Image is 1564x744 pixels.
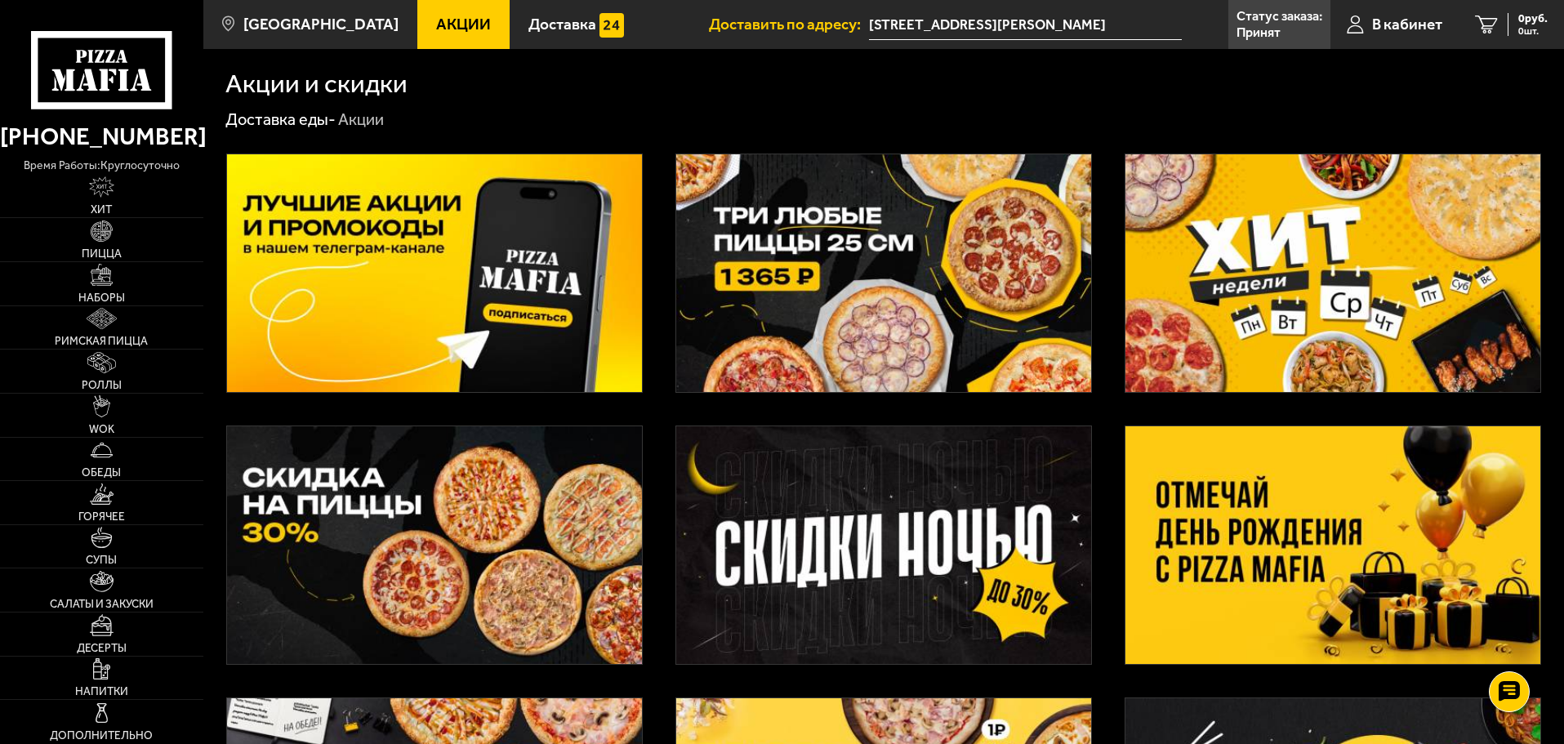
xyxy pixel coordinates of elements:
[243,16,399,32] span: [GEOGRAPHIC_DATA]
[82,380,122,391] span: Роллы
[89,424,114,435] span: WOK
[55,336,148,347] span: Римская пицца
[82,467,121,479] span: Обеды
[1236,10,1322,23] p: Статус заказа:
[869,10,1182,40] span: Санкт-Петербург улица Кустодиева 20к1
[82,248,122,260] span: Пицца
[1236,26,1281,39] p: Принят
[1518,13,1548,25] span: 0 руб.
[78,292,125,304] span: Наборы
[869,10,1182,40] input: Ваш адрес доставки
[77,643,127,654] span: Десерты
[1372,16,1442,32] span: В кабинет
[50,599,154,610] span: Салаты и закуски
[225,109,336,129] a: Доставка еды-
[86,555,117,566] span: Супы
[78,511,125,523] span: Горячее
[338,109,384,131] div: Акции
[75,686,128,697] span: Напитки
[50,730,153,742] span: Дополнительно
[709,16,869,32] span: Доставить по адресу:
[528,16,596,32] span: Доставка
[1518,26,1548,36] span: 0 шт.
[225,71,408,97] h1: Акции и скидки
[436,16,491,32] span: Акции
[91,204,112,216] span: Хит
[599,13,624,38] img: 15daf4d41897b9f0e9f617042186c801.svg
